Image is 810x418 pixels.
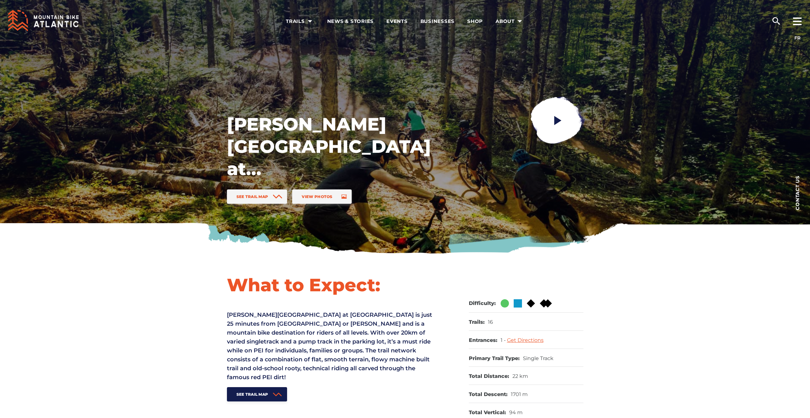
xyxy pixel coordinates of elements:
ion-icon: search [771,16,781,26]
span: [PERSON_NAME][GEOGRAPHIC_DATA] at [GEOGRAPHIC_DATA] is just 25 minutes from [GEOGRAPHIC_DATA] or ... [227,311,432,381]
a: Get Directions [507,337,544,343]
span: Shop [467,18,483,25]
ion-icon: arrow dropdown [306,17,314,26]
img: Blue Square [514,299,522,308]
dd: 94 m [509,409,523,416]
span: Contact us [795,175,800,210]
dt: Total Vertical: [469,409,506,416]
dd: 22 km [512,373,528,380]
img: Double Black DIamond [540,299,552,308]
dt: Entrances: [469,337,497,344]
a: See Trail Map [227,189,287,204]
dt: Total Distance: [469,373,509,380]
img: Green Circle [501,299,509,308]
dt: Primary Trail Type: [469,355,520,362]
span: Trails [286,18,314,25]
dd: Single Track [523,355,553,362]
ion-icon: arrow dropdown [515,17,524,26]
span: Businesses [420,18,455,25]
span: 1 [501,337,507,343]
span: Events [386,18,408,25]
span: See Trail Map [236,392,268,397]
dt: Total Descent: [469,391,508,398]
span: View Photos [302,194,332,199]
h1: [PERSON_NAME][GEOGRAPHIC_DATA] at [GEOGRAPHIC_DATA] [227,113,431,180]
span: News & Stories [327,18,374,25]
img: Black Diamond [527,299,535,308]
a: View Photos [292,189,351,204]
a: Contact us [785,166,810,220]
dd: 1701 m [511,391,528,398]
span: About [496,18,524,25]
dd: 16 [488,319,493,326]
dt: Trails: [469,319,485,326]
ion-icon: play [552,115,563,126]
dt: Difficulty: [469,300,496,307]
span: See Trail Map [236,194,268,199]
a: See Trail Map [227,387,287,401]
h1: What to Expect: [227,274,434,296]
a: FR [794,35,800,41]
